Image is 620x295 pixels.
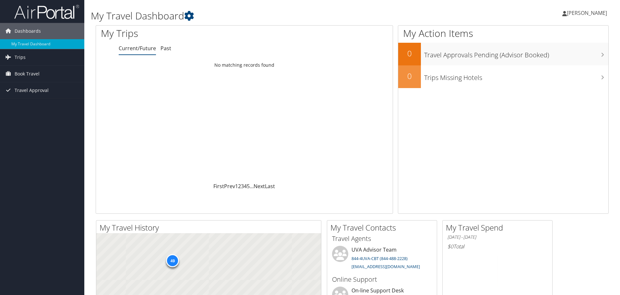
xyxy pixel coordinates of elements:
[398,65,608,88] a: 0Trips Missing Hotels
[567,9,607,17] span: [PERSON_NAME]
[332,234,432,243] h3: Travel Agents
[119,45,156,52] a: Current/Future
[447,243,547,250] h6: Total
[224,183,235,190] a: Prev
[101,27,264,40] h1: My Trips
[447,234,547,240] h6: [DATE] - [DATE]
[14,4,79,19] img: airportal-logo.png
[265,183,275,190] a: Last
[213,183,224,190] a: First
[329,246,435,272] li: UVA Advisor Team
[398,43,608,65] a: 0Travel Approvals Pending (Advisor Booked)
[15,82,49,98] span: Travel Approval
[424,70,608,82] h3: Trips Missing Hotels
[244,183,247,190] a: 4
[15,49,26,65] span: Trips
[447,243,453,250] span: $0
[100,222,321,233] h2: My Travel History
[161,45,171,52] a: Past
[247,183,250,190] a: 5
[330,222,437,233] h2: My Travel Contacts
[15,23,41,39] span: Dashboards
[96,59,393,71] td: No matching records found
[352,255,408,261] a: 844-4UVA-CBT (844-488-2228)
[250,183,254,190] span: …
[332,275,432,284] h3: Online Support
[91,9,439,23] h1: My Travel Dashboard
[398,27,608,40] h1: My Action Items
[235,183,238,190] a: 1
[424,47,608,60] h3: Travel Approvals Pending (Advisor Booked)
[446,222,552,233] h2: My Travel Spend
[398,71,421,82] h2: 0
[254,183,265,190] a: Next
[398,48,421,59] h2: 0
[15,66,40,82] span: Book Travel
[238,183,241,190] a: 2
[562,3,614,23] a: [PERSON_NAME]
[166,254,179,267] div: 49
[352,264,420,269] a: [EMAIL_ADDRESS][DOMAIN_NAME]
[241,183,244,190] a: 3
